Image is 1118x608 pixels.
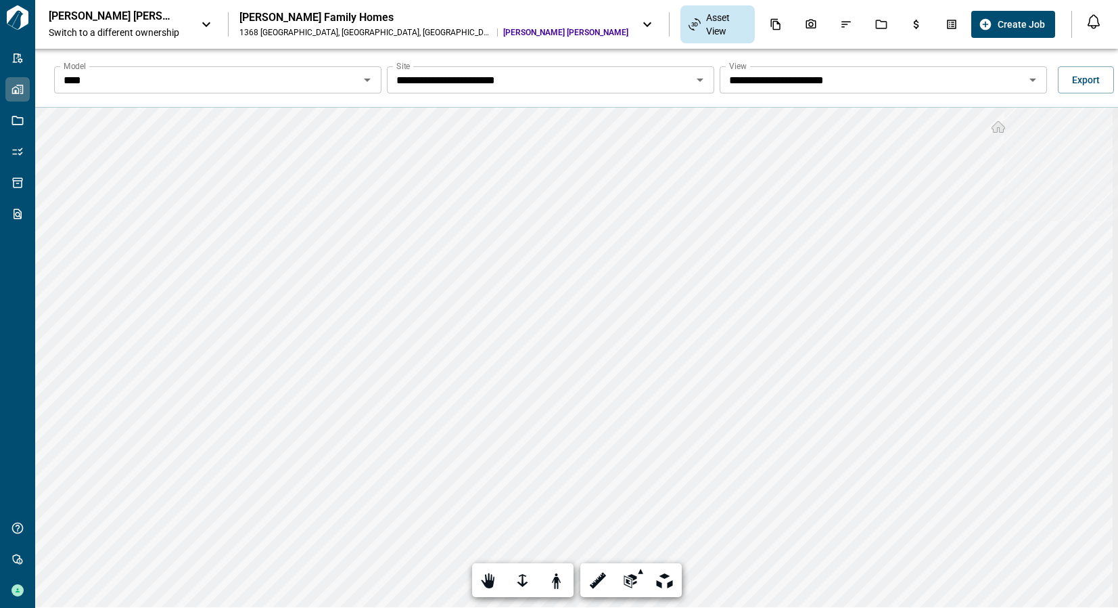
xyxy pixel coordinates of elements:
button: Open [1023,70,1042,89]
button: Open [691,70,709,89]
span: Export [1072,73,1100,87]
div: Issues & Info [832,13,860,36]
div: [PERSON_NAME] Family Homes [239,11,628,24]
button: Open notification feed [1083,11,1104,32]
p: [PERSON_NAME] [PERSON_NAME] [49,9,170,23]
div: Budgets [902,13,931,36]
span: Asset View [706,11,746,38]
span: Switch to a different ownership [49,26,187,39]
div: Jobs [867,13,895,36]
div: Documents [762,13,790,36]
div: Asset View [680,5,754,43]
div: Takeoff Center [937,13,966,36]
div: 1368 [GEOGRAPHIC_DATA] , [GEOGRAPHIC_DATA] , [GEOGRAPHIC_DATA] [239,27,492,38]
button: Open [358,70,377,89]
button: Export [1058,66,1114,93]
label: Site [396,60,410,72]
label: Model [64,60,86,72]
span: [PERSON_NAME] [PERSON_NAME] [503,27,628,38]
label: View [729,60,747,72]
div: Photos [797,13,825,36]
span: Create Job [998,18,1045,31]
button: Create Job [971,11,1055,38]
